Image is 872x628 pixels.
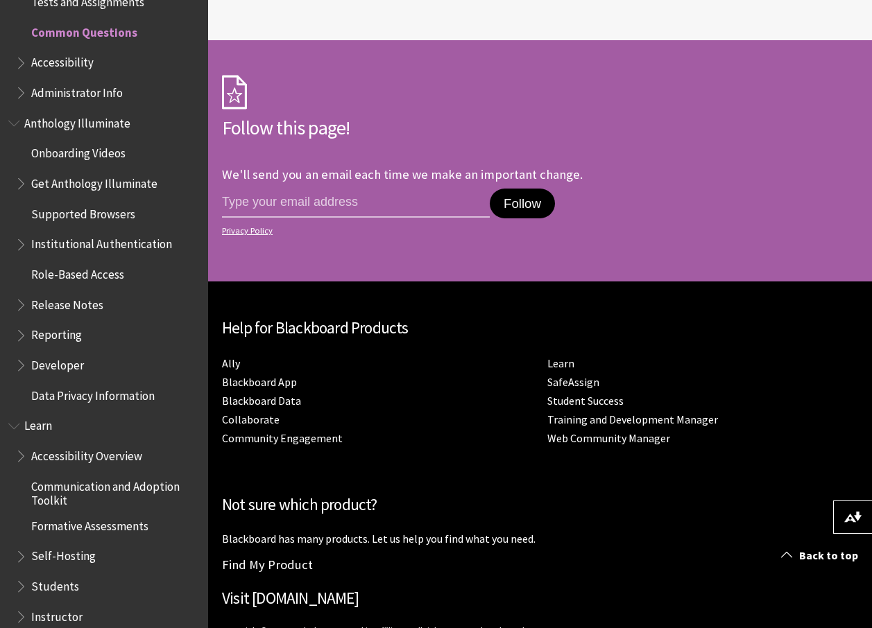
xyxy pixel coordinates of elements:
h2: Follow this page! [222,113,638,142]
span: Administrator Info [31,81,123,100]
span: Instructor [31,605,83,624]
a: Learn [547,356,574,371]
a: Student Success [547,394,624,408]
span: Reporting [31,324,82,342]
h2: Not sure which product? [222,493,858,517]
a: Blackboard Data [222,394,301,408]
a: Community Engagement [222,431,343,446]
a: Blackboard App [222,375,297,390]
button: Follow [490,189,555,219]
span: Release Notes [31,293,103,312]
span: Anthology Illuminate [24,112,130,130]
span: Accessibility Overview [31,444,142,463]
span: Get Anthology Illuminate [31,172,157,191]
span: Self-Hosting [31,545,96,564]
span: Developer [31,354,84,372]
a: SafeAssign [547,375,599,390]
a: Visit [DOMAIN_NAME] [222,588,359,608]
span: Institutional Authentication [31,233,172,252]
a: Find My Product [222,557,313,573]
input: email address [222,189,490,218]
span: Data Privacy Information [31,384,155,403]
a: Training and Development Manager [547,412,718,427]
a: Collaborate [222,412,280,427]
img: Subscription Icon [222,75,247,110]
nav: Book outline for Anthology Illuminate [8,112,200,408]
h2: Help for Blackboard Products [222,316,858,340]
span: Learn [24,415,52,433]
span: Communication and Adoption Toolkit [31,475,198,507]
span: Supported Browsers [31,202,135,221]
a: Web Community Manager [547,431,670,446]
span: Onboarding Videos [31,142,126,161]
a: Ally [222,356,240,371]
span: Formative Assessments [31,514,148,533]
span: Accessibility [31,51,94,70]
a: Privacy Policy [222,226,634,236]
p: We'll send you an email each time we make an important change. [222,166,583,182]
p: Blackboard has many products. Let us help you find what you need. [222,531,858,546]
span: Role-Based Access [31,263,124,281]
span: Common Questions [31,21,137,40]
span: Students [31,575,79,593]
a: Back to top [771,543,872,568]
